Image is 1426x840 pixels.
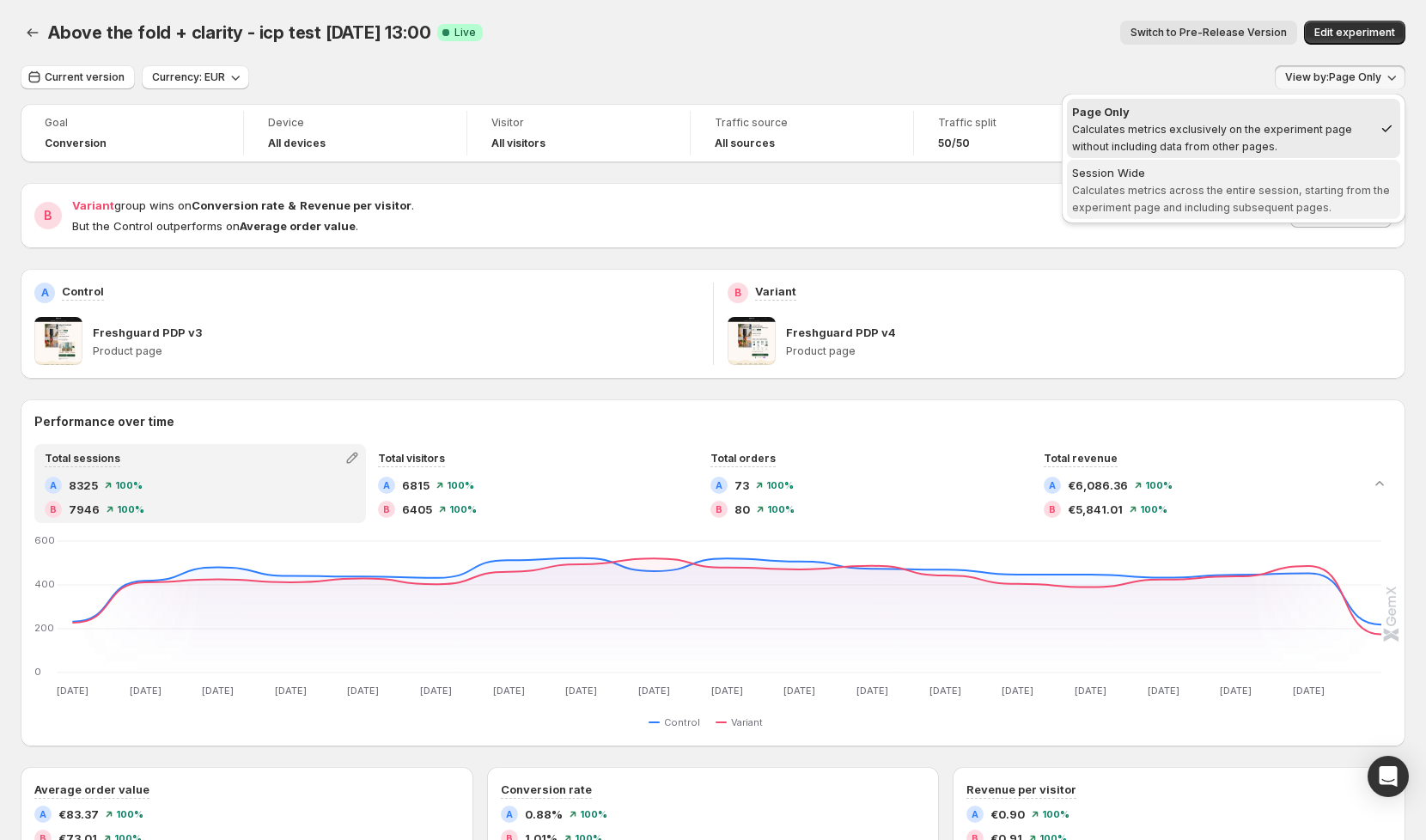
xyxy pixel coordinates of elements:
[402,477,430,494] span: 6815
[34,781,149,798] h3: Average order value
[1049,480,1056,490] h2: A
[454,26,476,40] span: Live
[786,324,896,341] p: Freshguard PDP v4
[268,114,442,152] a: DeviceAll devices
[1068,477,1128,494] span: €6,086.36
[715,116,889,130] span: Traffic source
[1002,685,1033,697] text: [DATE]
[1314,26,1395,40] span: Edit experiment
[69,501,100,518] span: 7946
[767,504,795,514] span: 100 %
[716,712,770,733] button: Variant
[929,685,961,697] text: [DATE]
[62,283,104,300] p: Control
[1293,685,1325,697] text: [DATE]
[57,685,88,697] text: [DATE]
[44,207,52,224] h2: B
[1049,504,1056,514] h2: B
[45,452,120,465] span: Total sessions
[240,219,356,233] strong: Average order value
[1072,164,1395,181] div: Session Wide
[716,480,722,490] h2: A
[649,712,707,733] button: Control
[938,116,1112,130] span: Traffic split
[990,806,1025,823] span: €0.90
[491,116,666,130] span: Visitor
[1368,472,1392,496] button: Collapse chart
[1220,685,1252,697] text: [DATE]
[69,477,98,494] span: 8325
[638,685,670,697] text: [DATE]
[275,685,307,697] text: [DATE]
[783,685,815,697] text: [DATE]
[728,317,776,365] img: Freshguard PDP v4
[580,809,607,819] span: 100 %
[506,809,513,819] h2: A
[45,137,107,150] span: Conversion
[152,70,225,84] span: Currency: EUR
[972,809,978,819] h2: A
[72,198,414,212] span: group wins on .
[731,715,763,729] span: Variant
[1120,21,1297,45] button: Switch to Pre-Release Version
[268,137,326,150] h4: All devices
[41,286,49,300] h2: A
[1140,504,1167,514] span: 100 %
[420,685,452,697] text: [DATE]
[383,480,390,490] h2: A
[347,685,379,697] text: [DATE]
[938,137,970,150] span: 50/50
[1075,685,1106,697] text: [DATE]
[93,344,699,358] p: Product page
[48,22,430,43] span: Above the fold + clarity - icp test [DATE] 13:00
[115,480,143,490] span: 100 %
[491,114,666,152] a: VisitorAll visitors
[1145,480,1173,490] span: 100 %
[34,666,41,678] text: 0
[268,116,442,130] span: Device
[34,534,55,546] text: 600
[50,480,57,490] h2: A
[966,781,1076,798] h3: Revenue per visitor
[1148,685,1179,697] text: [DATE]
[288,198,296,212] strong: &
[402,501,432,518] span: 6405
[93,324,202,341] p: Freshguard PDP v3
[734,477,749,494] span: 73
[715,137,775,150] h4: All sources
[72,198,114,212] span: Variant
[734,501,750,518] span: 80
[116,809,143,819] span: 100 %
[1275,65,1405,89] button: View by:Page Only
[938,114,1112,152] a: Traffic split50/50
[34,317,82,365] img: Freshguard PDP v3
[1068,501,1123,518] span: €5,841.01
[34,413,1392,430] h2: Performance over time
[711,685,743,697] text: [DATE]
[1042,809,1069,819] span: 100 %
[766,480,794,490] span: 100 %
[786,344,1392,358] p: Product page
[300,198,411,212] strong: Revenue per visitor
[715,114,889,152] a: Traffic sourceAll sources
[856,685,888,697] text: [DATE]
[1130,26,1287,40] span: Switch to Pre-Release Version
[447,480,474,490] span: 100 %
[710,452,776,465] span: Total orders
[1072,184,1390,214] span: Calculates metrics across the entire session, starting from the experiment page and including sub...
[383,504,390,514] h2: B
[716,504,722,514] h2: B
[45,114,219,152] a: GoalConversion
[72,219,358,233] span: But the Control outperforms on .
[192,198,284,212] strong: Conversion rate
[755,283,796,300] p: Variant
[491,137,545,150] h4: All visitors
[117,504,144,514] span: 100 %
[1304,21,1405,45] button: Edit experiment
[565,685,597,697] text: [DATE]
[1044,452,1118,465] span: Total revenue
[1285,70,1381,84] span: View by: Page Only
[493,685,525,697] text: [DATE]
[40,809,46,819] h2: A
[130,685,161,697] text: [DATE]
